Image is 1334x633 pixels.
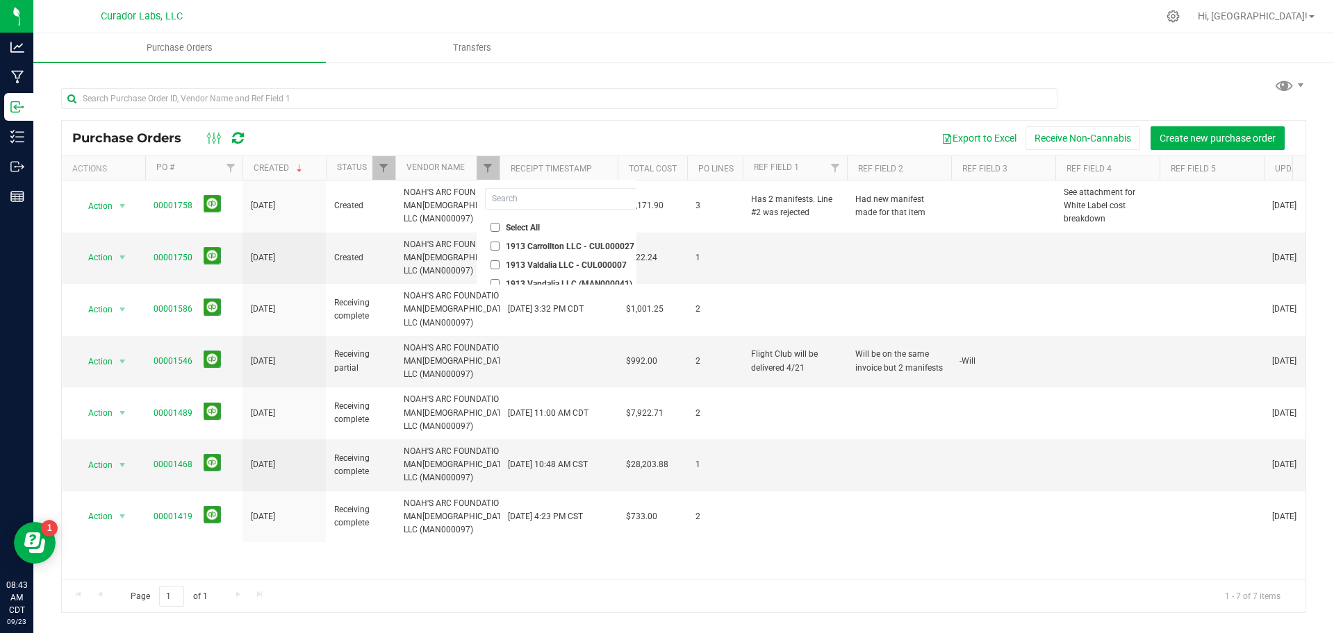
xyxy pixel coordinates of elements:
[1067,164,1112,174] a: Ref Field 4
[695,199,734,212] span: 3
[10,40,24,54] inline-svg: Analytics
[154,253,192,262] a: 00001750
[159,586,184,607] input: 1
[508,458,588,471] span: [DATE] 10:48 AM CST
[629,164,677,174] a: Total Cost
[1214,586,1292,607] span: 1 - 7 of 7 items
[1272,355,1296,368] span: [DATE]
[404,186,511,226] span: NOAH'S ARC FOUNDATION MAN[DEMOGRAPHIC_DATA], LLC (MAN000097)
[326,33,618,62] a: Transfers
[404,497,511,537] span: NOAH'S ARC FOUNDATION MAN[DEMOGRAPHIC_DATA], LLC (MAN000097)
[114,300,131,319] span: select
[251,355,275,368] span: [DATE]
[511,164,592,174] a: Receipt Timestamp
[251,407,275,420] span: [DATE]
[695,251,734,264] span: 1
[626,407,664,420] span: $7,922.71
[334,452,387,478] span: Receiving complete
[626,510,657,523] span: $733.00
[626,458,668,471] span: $28,203.88
[626,355,657,368] span: $992.00
[154,459,192,469] a: 00001468
[626,251,657,264] span: $722.24
[251,458,275,471] span: [DATE]
[695,303,734,316] span: 2
[10,130,24,144] inline-svg: Inventory
[932,126,1026,150] button: Export to Excel
[698,164,734,174] a: PO Lines
[1064,186,1151,226] span: See attachment for White Label cost breakdown
[76,403,113,423] span: Action
[114,196,131,216] span: select
[220,156,242,180] a: Filter
[1272,510,1296,523] span: [DATE]
[334,296,387,323] span: Receiving complete
[10,100,24,114] inline-svg: Inbound
[10,160,24,174] inline-svg: Outbound
[695,510,734,523] span: 2
[251,303,275,316] span: [DATE]
[33,33,326,62] a: Purchase Orders
[119,586,219,607] span: Page of 1
[404,393,511,433] span: NOAH'S ARC FOUNDATION MAN[DEMOGRAPHIC_DATA], LLC (MAN000097)
[72,130,195,146] span: Purchase Orders
[41,520,58,537] iframe: Resource center unread badge
[491,279,500,288] input: 1913 Vandalia LLC (MAN000041)
[76,196,113,216] span: Action
[334,251,387,264] span: Created
[486,189,674,209] input: Search
[6,579,27,616] p: 08:43 AM CDT
[508,303,584,316] span: [DATE] 3:32 PM CDT
[855,193,943,219] span: Had new manifest made for that item
[962,164,1007,174] a: Ref Field 3
[626,199,664,212] span: $2,171.90
[334,503,387,530] span: Receiving complete
[506,261,627,269] span: 1913 Valdalia LLC - CUL000007
[114,455,131,475] span: select
[434,42,510,54] span: Transfers
[334,400,387,426] span: Receiving complete
[72,164,140,174] div: Actions
[751,193,839,219] span: Has 2 manifests. Line #2 was rejected
[855,348,943,374] span: Will be on the same invoice but 2 manifests
[154,356,192,366] a: 00001546
[6,616,27,627] p: 09/23
[858,164,903,174] a: Ref Field 2
[1026,126,1140,150] button: Receive Non-Cannabis
[114,248,131,267] span: select
[1272,458,1296,471] span: [DATE]
[1171,164,1216,174] a: Ref Field 5
[254,163,305,173] a: Created
[251,510,275,523] span: [DATE]
[508,407,588,420] span: [DATE] 11:00 AM CDT
[154,201,192,210] a: 00001758
[491,260,500,269] input: 1913 Valdalia LLC - CUL000007
[1164,10,1182,23] div: Manage settings
[506,242,634,251] span: 1913 Carrollton LLC - CUL000027
[76,455,113,475] span: Action
[154,512,192,521] a: 00001419
[14,522,56,564] iframe: Resource center
[10,189,24,203] inline-svg: Reports
[76,352,113,371] span: Action
[960,355,1047,368] span: -Will
[1160,133,1276,144] span: Create new purchase order
[754,162,799,172] a: Ref Field 1
[334,348,387,374] span: Receiving partial
[337,162,367,172] a: Status
[76,248,113,267] span: Action
[477,156,500,180] a: Filter
[334,199,387,212] span: Created
[154,304,192,314] a: 00001586
[404,445,511,485] span: NOAH'S ARC FOUNDATION MAN[DEMOGRAPHIC_DATA], LLC (MAN000097)
[404,238,511,278] span: NOAH'S ARC FOUNDATION MAN[DEMOGRAPHIC_DATA], LLC (MAN000097)
[695,458,734,471] span: 1
[491,223,500,232] input: Select All
[695,407,734,420] span: 2
[626,303,664,316] span: $1,001.25
[1272,407,1296,420] span: [DATE]
[114,352,131,371] span: select
[114,403,131,423] span: select
[491,242,500,251] input: 1913 Carrollton LLC - CUL000027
